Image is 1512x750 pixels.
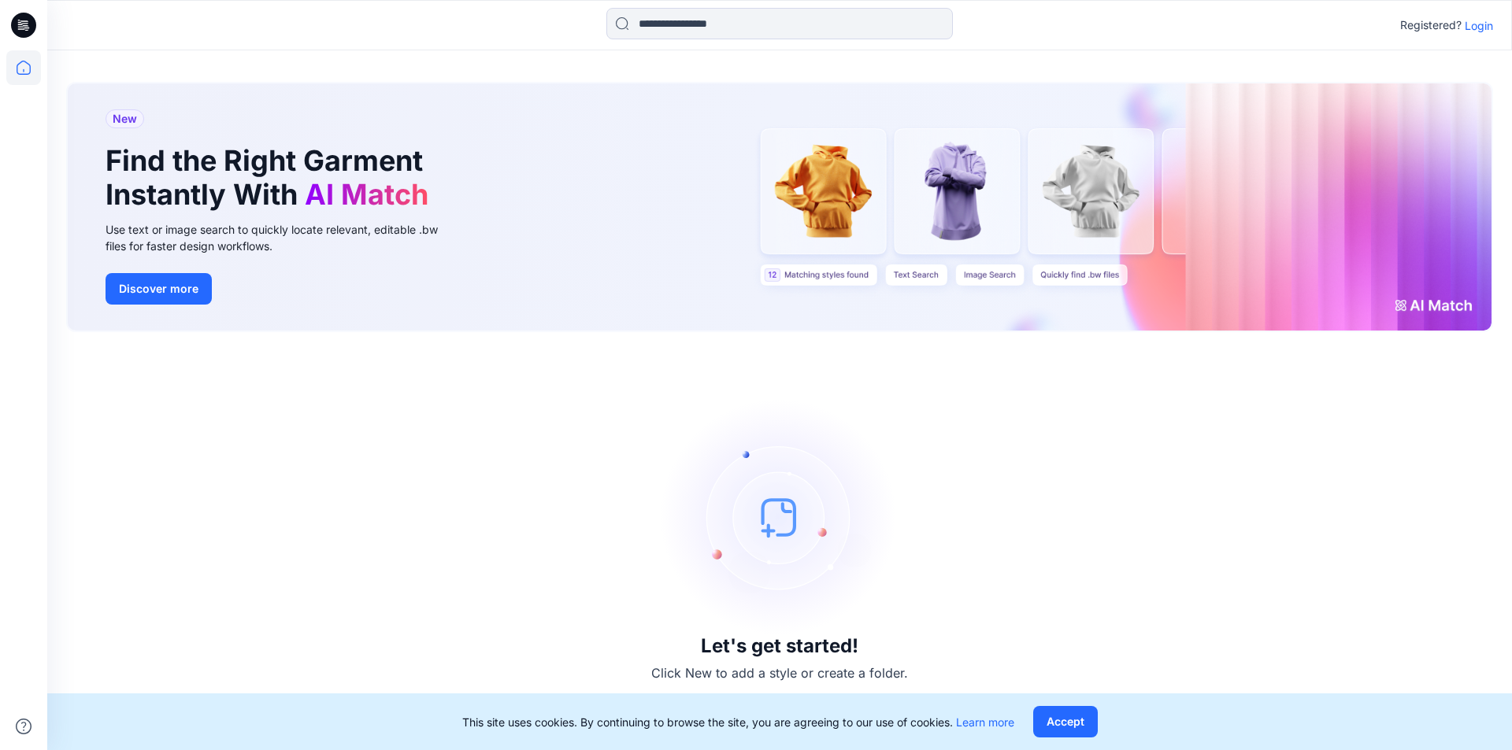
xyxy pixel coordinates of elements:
p: Login [1465,17,1493,34]
p: Click New to add a style or create a folder. [651,663,908,682]
p: This site uses cookies. By continuing to browse the site, you are agreeing to our use of cookies. [462,714,1014,730]
a: Learn more [956,715,1014,729]
h3: Let's get started! [701,635,858,657]
span: AI Match [305,177,428,212]
p: Registered? [1400,16,1462,35]
button: Accept [1033,706,1098,737]
div: Use text or image search to quickly locate relevant, editable .bw files for faster design workflows. [106,221,460,254]
button: Discover more [106,273,212,305]
img: empty-state-image.svg [661,399,898,635]
h1: Find the Right Garment Instantly With [106,144,436,212]
span: New [113,109,137,128]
